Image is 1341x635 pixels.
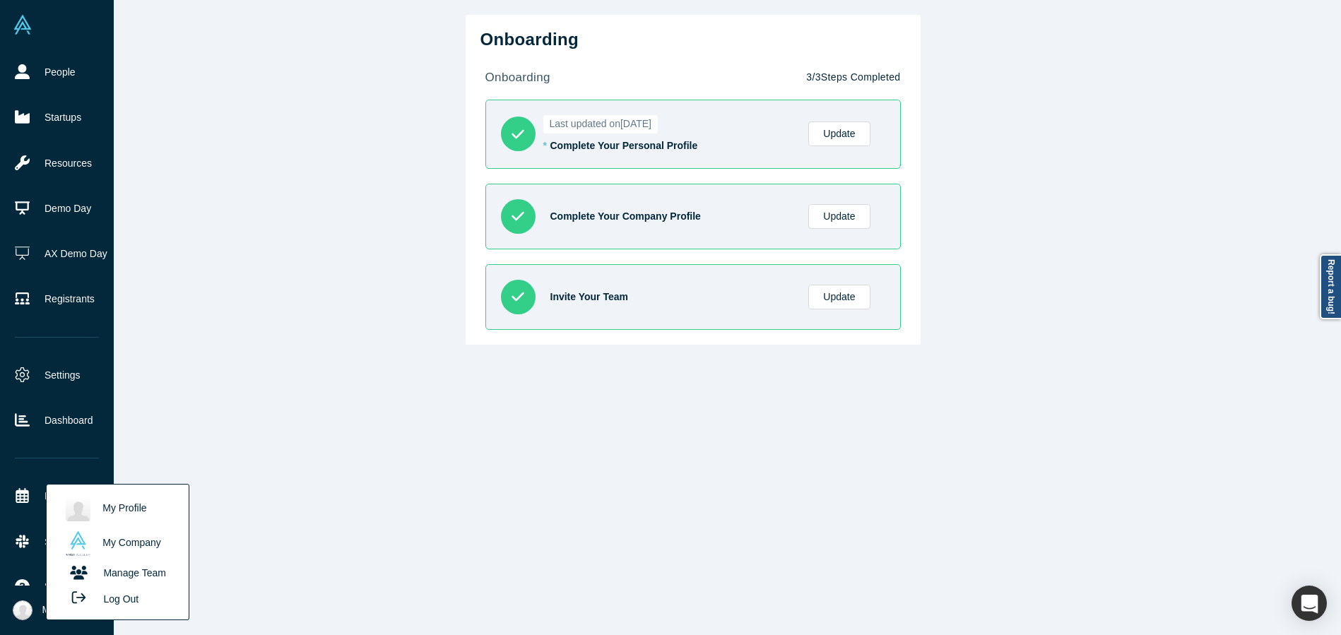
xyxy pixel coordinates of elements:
span: Last updated on [DATE] [543,115,658,133]
img: Alchemist Vault Logo [13,15,33,35]
div: Invite Your Team [550,290,794,304]
a: My Company [59,526,176,561]
a: Update [808,285,870,309]
img: Alchemist Accelerator's profile [66,531,90,556]
a: Update [808,204,870,229]
button: My Account [13,600,93,620]
a: Update [808,121,870,146]
a: My Profile [59,492,176,526]
img: Annika Lauer's profile [66,497,90,521]
span: Help [45,580,65,595]
a: Report a bug! [1320,254,1341,319]
strong: onboarding [485,71,550,84]
h2: Onboarding [480,30,906,50]
p: 3 / 3 Steps Completed [806,70,900,85]
div: Complete Your Company Profile [550,209,794,224]
a: Manage Team [59,561,176,586]
div: Complete Your Personal Profile [550,138,794,153]
img: Annika Lauer's Account [13,600,33,620]
span: My Account [42,603,93,617]
button: Log Out [59,586,143,612]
